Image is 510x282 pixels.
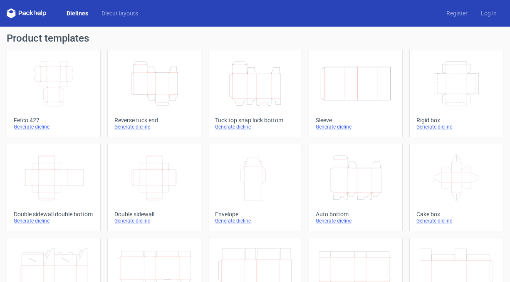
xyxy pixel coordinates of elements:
[215,218,295,224] div: Generate dieline
[60,9,95,17] a: Dielines
[416,117,496,124] div: Rigid box
[316,117,396,124] div: Sleeve
[114,211,194,218] div: Double sidewall
[215,211,295,218] div: Envelope
[416,211,496,218] div: Cake box
[474,9,503,17] a: Log in
[316,218,396,224] div: Generate dieline
[114,117,194,124] div: Reverse tuck end
[7,144,101,231] a: Double sidewall double bottomGenerate dieline
[208,144,302,231] a: EnvelopeGenerate dieline
[416,218,496,224] div: Generate dieline
[107,144,201,231] a: Double sidewallGenerate dieline
[409,144,503,231] a: Cake boxGenerate dieline
[208,50,302,137] a: Tuck top snap lock bottomGenerate dieline
[215,117,295,124] div: Tuck top snap lock bottom
[14,117,94,124] div: Fefco 427
[440,9,474,17] a: Register
[14,218,94,224] div: Generate dieline
[309,50,403,137] a: SleeveGenerate dieline
[114,218,194,224] div: Generate dieline
[7,33,503,43] h1: Product templates
[316,211,396,218] div: Auto bottom
[14,124,94,130] div: Generate dieline
[95,9,145,17] a: Diecut layouts
[7,50,101,137] a: Fefco 427Generate dieline
[215,124,295,130] div: Generate dieline
[107,50,201,137] a: Reverse tuck endGenerate dieline
[14,211,94,218] div: Double sidewall double bottom
[114,124,194,130] div: Generate dieline
[416,124,496,130] div: Generate dieline
[309,144,403,231] a: Auto bottomGenerate dieline
[409,50,503,137] a: Rigid boxGenerate dieline
[316,124,396,130] div: Generate dieline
